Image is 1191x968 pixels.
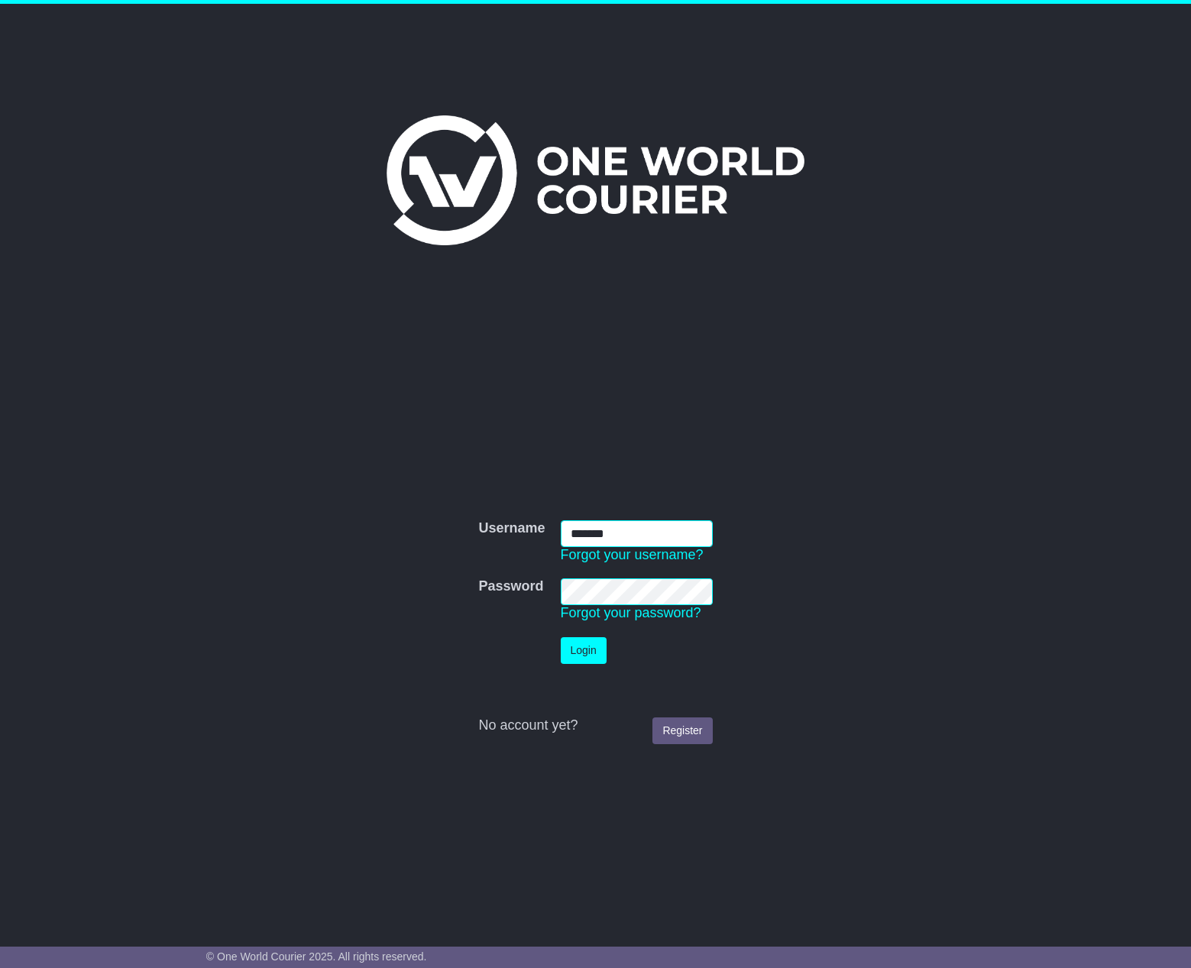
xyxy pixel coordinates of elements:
[206,950,427,963] span: © One World Courier 2025. All rights reserved.
[561,637,607,664] button: Login
[561,547,704,562] a: Forgot your username?
[652,717,712,744] a: Register
[478,520,545,537] label: Username
[478,578,543,595] label: Password
[478,717,712,734] div: No account yet?
[561,605,701,620] a: Forgot your password?
[387,115,804,245] img: One World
